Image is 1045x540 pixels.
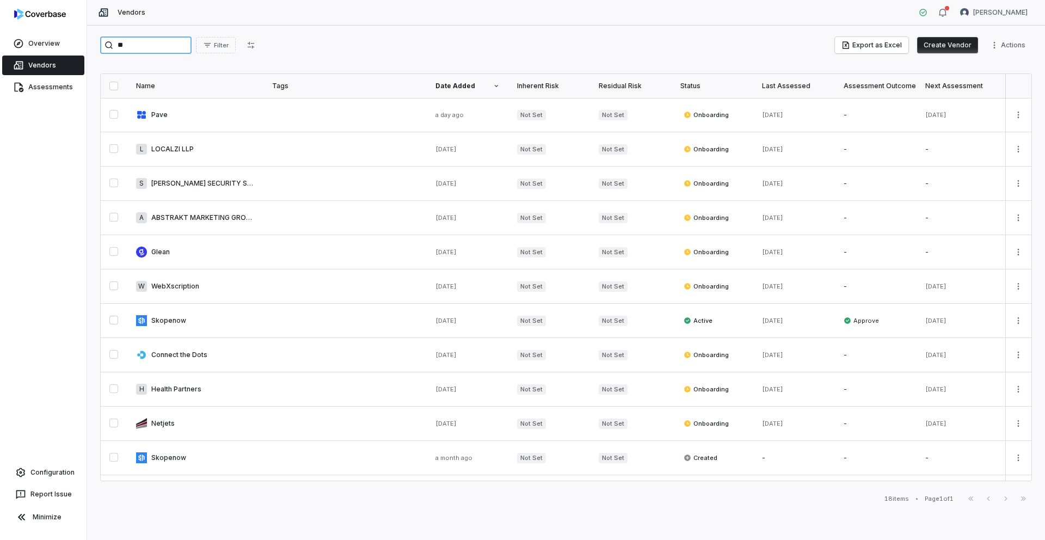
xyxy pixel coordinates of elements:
td: - [835,441,917,475]
button: More actions [1010,347,1027,363]
div: Tags [272,82,418,90]
span: Onboarding [684,248,729,256]
span: [DATE] [925,111,946,119]
span: [DATE] [435,317,457,324]
span: Not Set [517,350,546,360]
span: [DATE] [762,420,783,427]
td: - [917,475,998,510]
td: - [835,132,917,167]
span: [DATE] [435,248,457,256]
span: [DATE] [762,317,783,324]
span: [DATE] [435,180,457,187]
button: Samuel Folarin avatar[PERSON_NAME] [954,4,1034,21]
button: Filter [196,37,236,53]
span: Not Set [599,179,628,189]
span: Not Set [517,419,546,429]
span: Onboarding [684,111,729,119]
span: Not Set [599,419,628,429]
span: [DATE] [435,385,457,393]
span: Vendors [118,8,145,17]
span: [DATE] [762,385,783,393]
span: Not Set [517,247,546,257]
div: Date Added [435,82,500,90]
span: a day ago [435,111,464,119]
td: - [917,235,998,269]
button: More actions [1010,141,1027,157]
span: Onboarding [684,179,729,188]
span: [DATE] [435,420,457,427]
td: - [835,372,917,407]
button: Minimize [4,506,82,528]
span: [DATE] [925,317,946,324]
span: [DATE] [435,351,457,359]
button: More actions [1010,415,1027,432]
div: Assessment Outcome [844,82,908,90]
button: More actions [1010,244,1027,260]
span: Not Set [599,144,628,155]
span: [DATE] [762,351,783,359]
td: - [835,201,917,235]
td: - [835,338,917,372]
span: Filter [214,41,229,50]
button: More actions [1010,278,1027,294]
span: Not Set [517,316,546,326]
td: - [917,201,998,235]
button: More actions [1010,381,1027,397]
span: [DATE] [762,248,783,256]
td: - [835,269,917,304]
button: More actions [1010,210,1027,226]
button: More actions [1010,450,1027,466]
span: Onboarding [684,419,729,428]
img: logo-D7KZi-bG.svg [14,9,66,20]
td: - [917,167,998,201]
div: Last Assessed [762,82,826,90]
div: Page 1 of 1 [925,495,954,503]
span: Onboarding [684,213,729,222]
button: Report Issue [4,484,82,504]
span: Not Set [517,213,546,223]
div: • [915,495,918,502]
span: Onboarding [684,351,729,359]
div: Inherent Risk [517,82,581,90]
span: Not Set [517,453,546,463]
span: [DATE] [762,111,783,119]
span: Onboarding [684,145,729,154]
span: [DATE] [762,145,783,153]
span: [DATE] [925,351,946,359]
span: [DATE] [925,420,946,427]
span: [DATE] [762,214,783,222]
span: [DATE] [435,283,457,290]
td: - [753,441,835,475]
button: Export as Excel [835,37,908,53]
a: Overview [2,34,84,53]
td: - [835,167,917,201]
span: Onboarding [684,385,729,394]
button: More actions [1010,107,1027,123]
span: [PERSON_NAME] [973,8,1028,17]
span: Created [684,453,717,462]
span: Not Set [517,144,546,155]
img: Samuel Folarin avatar [960,8,969,17]
span: [DATE] [925,283,946,290]
span: Not Set [599,281,628,292]
div: Name [136,82,255,90]
a: Configuration [4,463,82,482]
a: Assessments [2,77,84,97]
div: Residual Risk [599,82,663,90]
span: Not Set [599,350,628,360]
span: Not Set [517,110,546,120]
span: Not Set [517,384,546,395]
td: - [835,98,917,132]
td: - [917,441,998,475]
span: Active [684,316,712,325]
span: Not Set [599,213,628,223]
span: [DATE] [762,180,783,187]
span: [DATE] [435,214,457,222]
span: Not Set [599,384,628,395]
span: Not Set [599,247,628,257]
div: Next Assessment [925,82,989,90]
button: More actions [987,37,1032,53]
button: More actions [1010,175,1027,192]
div: Status [680,82,745,90]
span: a month ago [435,454,472,462]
